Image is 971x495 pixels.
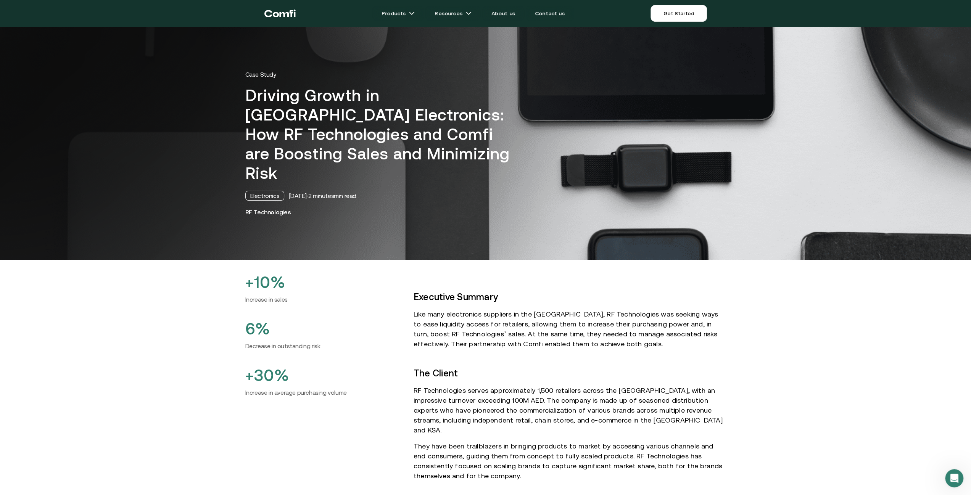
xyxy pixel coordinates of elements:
p: Case Study [245,71,726,78]
p: They have been trailblazers in bringing products to market by accessing various channels and end ... [414,441,726,481]
h2: 6% [245,319,401,338]
div: Electronics [245,191,285,201]
h1: Driving Growth in [GEOGRAPHIC_DATA] Electronics: How RF Technologies and Comfi are Boosting Sales... [245,86,518,183]
p: Like many electronics suppliers in the [GEOGRAPHIC_DATA], RF Technologies was seeking ways to eas... [414,309,726,349]
h3: RF Technologies [245,208,726,216]
img: arrow icons [409,10,415,16]
a: Contact us [526,6,574,21]
p: RF Technologies serves approximately 1,500 retailers across the [GEOGRAPHIC_DATA], with an impres... [414,386,726,435]
a: About us [482,6,524,21]
a: Get Started [651,5,707,22]
h6: Increase in average purchasing volume [245,388,401,397]
a: Productsarrow icons [372,6,424,21]
a: Resourcesarrow icons [425,6,480,21]
div: [DATE] · 2 minutes min read [289,192,356,199]
iframe: Intercom live chat [945,469,963,487]
h2: +10% [245,273,401,292]
strong: Executive Summary [414,292,498,302]
a: Return to the top of the Comfi home page [264,2,296,25]
h6: Decrease in outstanding risk [245,341,401,350]
img: arrow icons [465,10,472,16]
h6: Increase in sales [245,295,401,304]
strong: The Client [414,368,458,378]
h2: +30% [245,366,401,385]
